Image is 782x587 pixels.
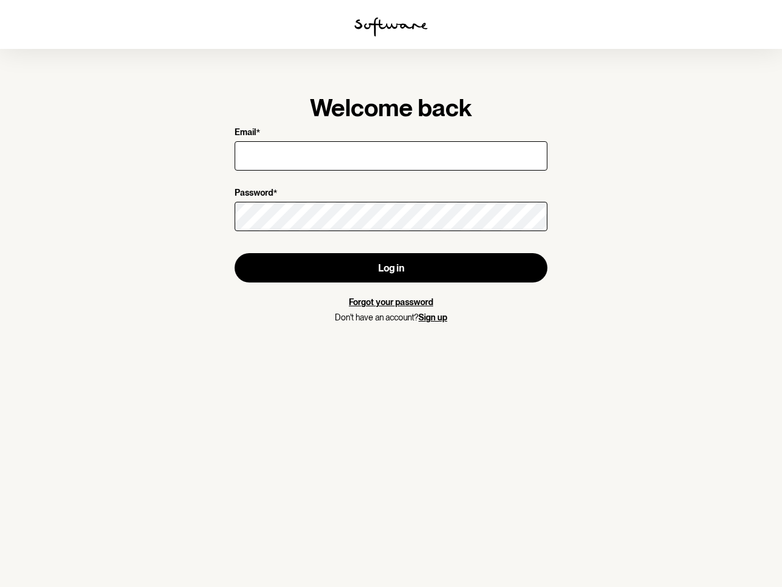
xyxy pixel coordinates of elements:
p: Password [235,188,273,199]
h1: Welcome back [235,93,547,122]
p: Email [235,127,256,139]
p: Don't have an account? [235,312,547,323]
button: Log in [235,253,547,282]
a: Forgot your password [349,297,433,307]
a: Sign up [418,312,447,322]
img: software logo [354,17,428,37]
